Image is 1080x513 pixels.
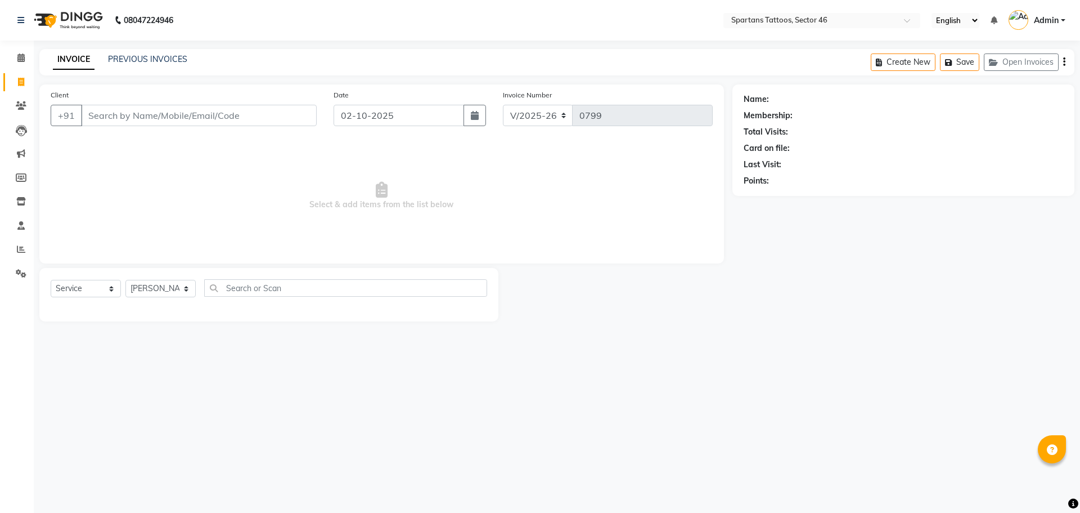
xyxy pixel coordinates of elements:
[503,90,552,100] label: Invoice Number
[108,54,187,64] a: PREVIOUS INVOICES
[744,175,769,187] div: Points:
[744,126,788,138] div: Total Visits:
[51,90,69,100] label: Client
[334,90,349,100] label: Date
[81,105,317,126] input: Search by Name/Mobile/Email/Code
[51,140,713,252] span: Select & add items from the list below
[744,93,769,105] div: Name:
[124,5,173,36] b: 08047224946
[940,53,979,71] button: Save
[1009,10,1028,30] img: Admin
[871,53,935,71] button: Create New
[53,50,94,70] a: INVOICE
[744,159,781,171] div: Last Visit:
[29,5,106,36] img: logo
[51,105,82,126] button: +91
[1033,468,1069,502] iframe: chat widget
[744,142,790,154] div: Card on file:
[204,279,487,297] input: Search or Scan
[984,53,1059,71] button: Open Invoices
[744,110,793,122] div: Membership:
[1034,15,1059,26] span: Admin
